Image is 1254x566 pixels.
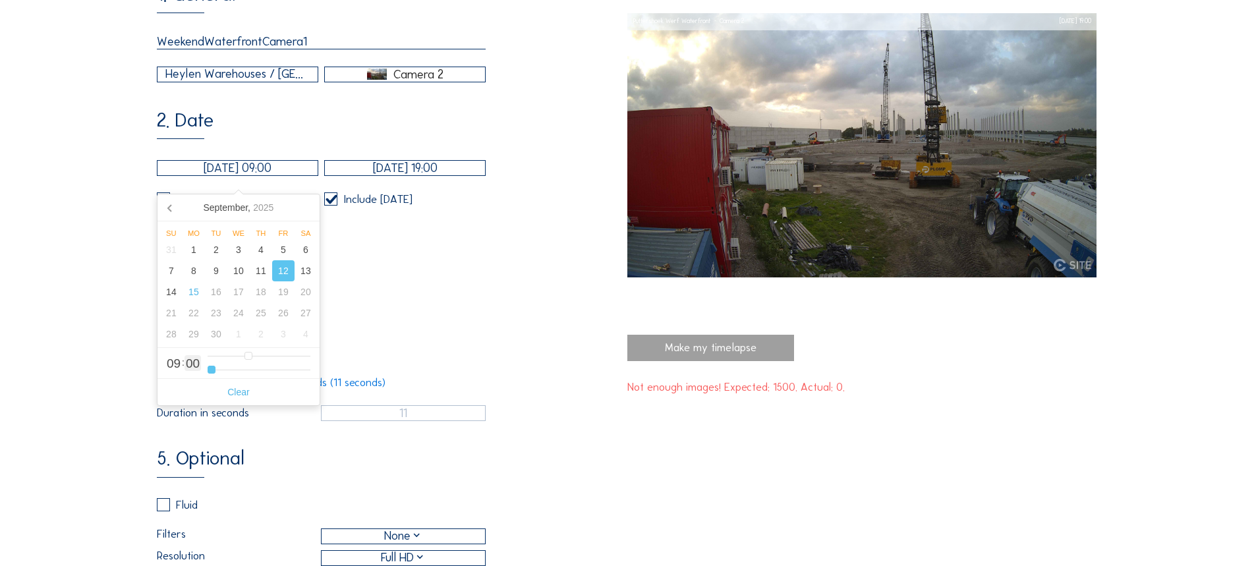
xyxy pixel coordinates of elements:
div: 1 [227,324,250,345]
div: 6 [295,239,317,260]
div: 9 [205,260,227,281]
div: 4 [250,239,272,260]
div: Include [DATE] [344,194,413,205]
div: 12 [272,260,295,281]
div: 4 [295,324,317,345]
input: End date [324,160,486,176]
div: Max duration is 0 minute 11 seconds (11 seconds) [157,377,486,388]
div: 22 [183,302,205,324]
div: Su [160,229,183,237]
div: 11 [250,260,272,281]
div: None [384,527,422,546]
div: selected_image_1509Camera 2 [325,67,485,82]
label: Duration in seconds [157,407,321,418]
div: 7 [160,260,183,281]
img: selected_image_1509 [367,69,387,80]
input: Name [157,34,486,49]
div: [DATE] 19:00 [1060,13,1091,30]
div: 8 [183,260,205,281]
div: 19 [272,281,295,302]
span: 00 [186,357,200,370]
div: Camera 2 [393,69,443,80]
label: Filters [157,528,321,544]
div: September, [198,197,279,218]
div: 24 [227,302,250,324]
div: 31 [160,239,183,260]
div: 13 [295,260,317,281]
img: C-Site Logo [1054,259,1091,271]
div: 3 [227,239,250,260]
div: 20 [295,281,317,302]
div: Fluid [176,499,198,511]
div: Heylen Warehouses / [GEOGRAPHIC_DATA] [GEOGRAPHIC_DATA] [165,65,310,84]
div: 18 [250,281,272,302]
div: We [227,229,250,237]
div: Camera 2 [710,13,744,30]
div: 27 [295,302,317,324]
div: 1 [183,239,205,260]
div: Tu [205,229,227,237]
div: 28 [160,324,183,345]
img: Image [627,13,1098,277]
div: 10 [227,260,250,281]
div: Not enough images! Expected: 1500. Actual: 0. [627,382,1098,393]
div: Full HD [322,551,486,565]
div: Make my timelapse [627,335,794,361]
i: 2025 [253,202,273,213]
div: 25 [250,302,272,324]
div: 15 [183,281,205,302]
span: : [182,358,185,367]
div: Puttershoek Werf Waterfront [633,13,710,30]
div: 29 [183,324,205,345]
div: None [322,529,486,544]
span: 09 [167,357,181,370]
div: 2. Date [157,111,214,139]
div: Heylen Warehouses / [GEOGRAPHIC_DATA] [GEOGRAPHIC_DATA] [157,67,318,82]
label: Resolution [157,550,321,566]
div: 3 [272,324,295,345]
div: 21 [160,302,183,324]
div: 14 [160,281,183,302]
div: 2 [250,324,272,345]
div: 17 [227,281,250,302]
div: 2 [205,239,227,260]
div: 23 [205,302,227,324]
div: Mo [183,229,205,237]
div: Fr [272,229,295,237]
div: 5 [272,239,295,260]
button: Clear [160,382,317,403]
div: 26 [272,302,295,324]
div: Sa [295,229,317,237]
div: 30 [205,324,227,345]
div: Th [250,229,272,237]
div: 16 [205,281,227,302]
div: 5. Optional [157,449,244,477]
input: Start date [157,160,318,176]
